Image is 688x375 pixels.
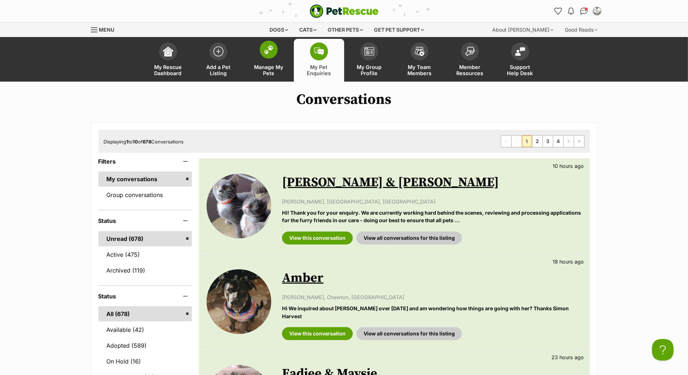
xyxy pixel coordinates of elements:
[143,139,152,145] strong: 678
[310,4,379,18] img: logo-e224e6f780fb5917bec1dbf3a21bbac754714ae5b6737aabdf751b685950b380.svg
[454,64,486,76] span: Member Resources
[207,269,271,334] img: Amber
[207,174,271,238] img: Marie & Daisie
[98,293,192,299] header: Status
[488,23,559,37] div: About [PERSON_NAME]
[553,136,563,147] a: Page 4
[282,209,582,224] p: Hi! Thank you for your enquiry. We are currently working hard behind the scenes, reviewing and pr...
[364,47,374,56] img: group-profile-icon-3fa3cf56718a62981997c0bc7e787c4b2cf8bcc04b72c1350f741eb67cf2f40e.svg
[344,39,394,82] a: My Group Profile
[515,47,525,56] img: help-desk-icon-fdf02630f3aa405de69fd3d07c3f3aa587a6932b1a1747fa1d2bba05be0121f9.svg
[133,139,138,145] strong: 10
[282,305,582,320] p: Hi We inquired about [PERSON_NAME] over [DATE] and am wondering how things are going with her? Th...
[294,23,322,37] div: Cats
[282,174,499,191] a: [PERSON_NAME] & [PERSON_NAME]
[98,306,192,321] a: All (678)
[310,4,379,18] a: PetRescue
[323,23,368,37] div: Other pets
[126,139,129,145] strong: 1
[143,39,193,82] a: My Rescue Dashboard
[193,39,244,82] a: Add a Pet Listing
[403,64,436,76] span: My Team Members
[99,27,115,33] span: Menu
[568,8,574,15] img: notifications-46538b983faf8c2785f20acdc204bb7945ddae34d4c08c2a6579f10ce5e182be.svg
[98,354,192,369] a: On Hold (16)
[314,47,324,55] img: pet-enquiries-icon-7e3ad2cf08bfb03b45e93fb7055b45f3efa6380592205ae92323e6603595dc1f.svg
[594,8,601,15] img: Tails of The Forgotten Paws AU profile pic
[369,23,429,37] div: Get pet support
[512,136,522,147] span: Previous page
[543,136,553,147] a: Page 3
[98,158,192,165] header: Filters
[282,293,582,301] p: [PERSON_NAME], Chewton, [GEOGRAPHIC_DATA]
[565,5,577,17] button: Notifications
[495,39,545,82] a: Support Help Desk
[152,64,184,76] span: My Rescue Dashboard
[353,64,385,76] span: My Group Profile
[553,258,584,265] p: 18 hours ago
[415,47,425,56] img: team-members-icon-5396bd8760b3fe7c0b43da4ab00e1e3bb1a5d9ba89233759b79545d2d3fc5d0d.svg
[553,5,603,17] ul: Account quick links
[98,247,192,262] a: Active (475)
[282,232,353,244] a: View this conversation
[501,136,511,147] span: First page
[522,136,532,147] span: Page 1
[98,218,192,224] header: Status
[91,23,120,36] a: Menu
[282,198,582,205] p: [PERSON_NAME], [GEOGRAPHIC_DATA], [GEOGRAPHIC_DATA]
[501,135,585,147] nav: Pagination
[98,263,192,278] a: Archived (119)
[294,39,344,82] a: My Pet Enquiries
[652,339,674,361] iframe: Help Scout Beacon - Open
[532,136,542,147] a: Page 2
[504,64,536,76] span: Support Help Desk
[264,45,274,54] img: manage-my-pets-icon-02211641906a0b7f246fdf0571729dbe1e7629f14944591b6c1af311fb30b64b.svg
[264,23,293,37] div: Dogs
[574,136,584,147] a: Last page
[394,39,445,82] a: My Team Members
[282,327,353,340] a: View this conversation
[356,232,462,244] a: View all conversations for this listing
[163,46,173,56] img: dashboard-icon-eb2f2d2d3e046f16d808141f083e7271f6b2e854fb5c12c21221c1fb7104beca.svg
[98,172,192,187] a: My conversations
[98,231,192,246] a: Unread (678)
[578,5,590,17] a: Conversations
[553,5,564,17] a: Favourites
[244,39,294,82] a: Manage My Pets
[465,46,475,56] img: member-resources-icon-8e73f808a243e03378d46382f2149f9095a855e16c252ad45f914b54edf8863c.svg
[98,187,192,202] a: Group conversations
[564,136,574,147] a: Next page
[282,270,323,286] a: Amber
[253,64,285,76] span: Manage My Pets
[356,327,462,340] a: View all conversations for this listing
[213,46,223,56] img: add-pet-listing-icon-0afa8454b4691262ce3f59096e99ab1cd57d4a30225e0717b998d2c9b9846f56.svg
[303,64,335,76] span: My Pet Enquiries
[445,39,495,82] a: Member Resources
[553,162,584,170] p: 10 hours ago
[98,322,192,337] a: Available (42)
[560,23,603,37] div: Good Reads
[552,353,584,361] p: 23 hours ago
[591,5,603,17] button: My account
[580,8,588,15] img: chat-41dd97257d64d25036548639549fe6c8038ab92f7586957e7f3b1b290dea8141.svg
[202,64,235,76] span: Add a Pet Listing
[104,139,184,145] span: Displaying to of Conversations
[98,338,192,353] a: Adopted (589)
